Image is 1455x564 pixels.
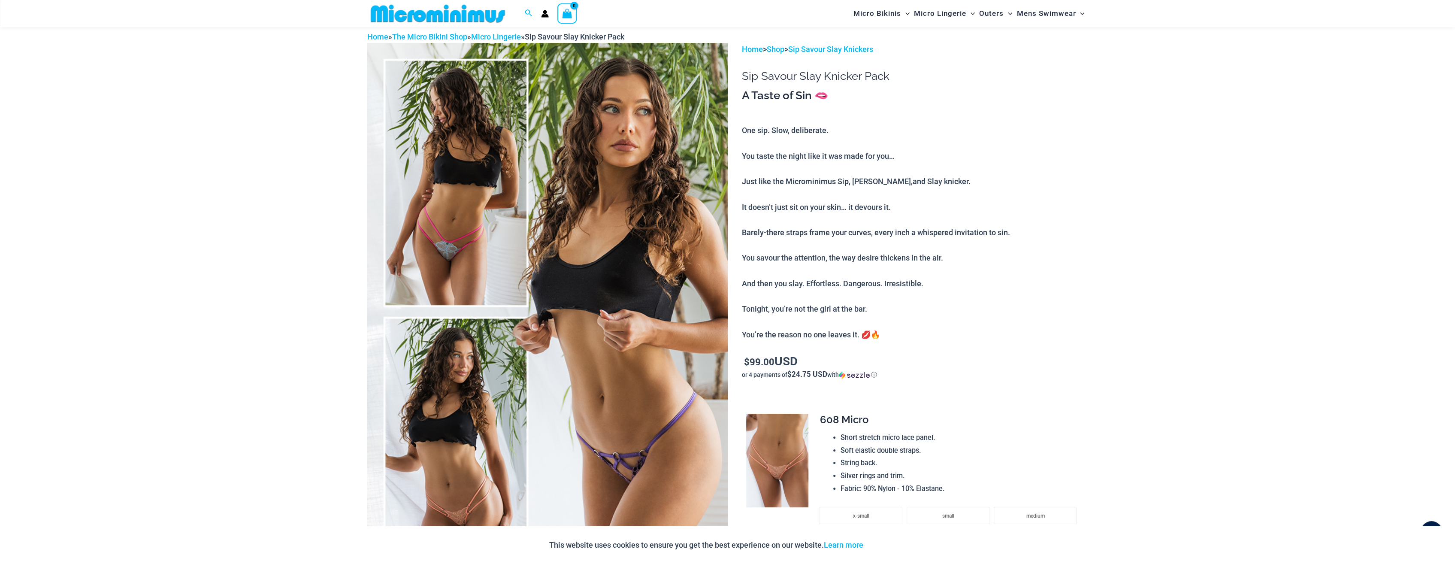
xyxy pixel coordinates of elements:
[979,3,1004,24] span: Outers
[525,8,532,19] a: Search icon link
[912,3,977,24] a: Micro LingerieMenu ToggleMenu Toggle
[901,3,910,24] span: Menu Toggle
[841,444,1081,457] li: Soft elastic double straps.
[853,3,901,24] span: Micro Bikinis
[744,355,774,368] bdi: 99.00
[820,413,868,426] span: 608 Micro
[824,540,863,549] a: Learn more
[841,431,1081,444] li: Short stretch micro lace panel.
[742,370,1088,379] div: or 4 payments of with
[767,45,784,54] a: Shop
[820,507,902,524] li: x-small
[367,32,388,41] a: Home
[471,32,521,41] a: Micro Lingerie
[557,3,577,23] a: View Shopping Cart, empty
[1014,3,1086,24] a: Mens SwimwearMenu ToggleMenu Toggle
[977,3,1014,24] a: OutersMenu ToggleMenu Toggle
[367,4,508,23] img: MM SHOP LOGO FLAT
[787,369,827,379] span: $24.75 USD
[851,3,912,24] a: Micro BikinisMenu ToggleMenu Toggle
[1076,3,1084,24] span: Menu Toggle
[870,535,906,555] button: Accept
[994,507,1077,524] li: medium
[942,513,954,519] span: small
[914,3,966,24] span: Micro Lingerie
[742,70,1088,83] h1: Sip Savour Slay Knicker Pack
[392,32,467,41] a: The Micro Bikini Shop
[549,539,863,552] p: This website uses cookies to ensure you get the best experience on our website.
[907,507,989,524] li: small
[1004,3,1012,24] span: Menu Toggle
[839,371,870,379] img: Sezzle
[742,355,1088,368] p: USD
[525,32,624,41] span: Sip Savour Slay Knicker Pack
[850,1,1088,26] nav: Site Navigation
[841,457,1081,470] li: String back.
[1026,513,1044,519] span: medium
[788,45,873,54] a: Sip Savour Slay Knickers
[742,88,1088,103] h3: A Taste of Sin 🫦
[841,470,1081,482] li: Silver rings and trim.
[841,482,1081,495] li: Fabric: 90% Nylon - 10% Elastane.
[746,414,808,507] img: Sip Bellini 608 Micro Thong
[742,370,1088,379] div: or 4 payments of$24.75 USDwithSezzle Click to learn more about Sezzle
[367,32,624,41] span: » » »
[1016,3,1076,24] span: Mens Swimwear
[742,45,763,54] a: Home
[966,3,975,24] span: Menu Toggle
[742,43,1088,56] p: > >
[744,355,750,368] span: $
[541,10,549,18] a: Account icon link
[742,124,1088,341] p: One sip. Slow, deliberate. You taste the night like it was made for you… Just like the Microminim...
[853,513,869,519] span: x-small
